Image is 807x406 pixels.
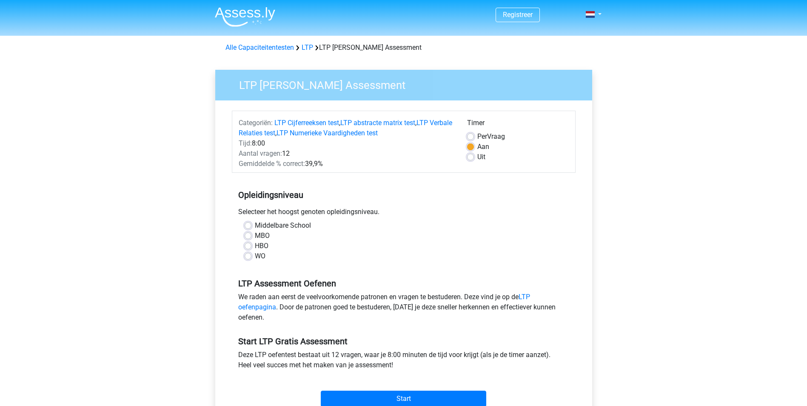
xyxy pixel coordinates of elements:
label: MBO [255,231,270,241]
h5: Start LTP Gratis Assessment [238,336,569,346]
h5: Opleidingsniveau [238,186,569,203]
span: Per [477,132,487,140]
label: WO [255,251,265,261]
div: LTP [PERSON_NAME] Assessment [222,43,585,53]
div: Selecteer het hoogst genoten opleidingsniveau. [232,207,576,220]
span: Tijd: [239,139,252,147]
a: Alle Capaciteitentesten [225,43,294,51]
div: Timer [467,118,569,132]
a: LTP Cijferreeksen test [274,119,339,127]
div: We raden aan eerst de veelvoorkomende patronen en vragen te bestuderen. Deze vind je op de . Door... [232,292,576,326]
label: Middelbare School [255,220,311,231]
label: Vraag [477,132,505,142]
div: 8:00 [232,138,461,149]
h5: LTP Assessment Oefenen [238,278,569,289]
div: 12 [232,149,461,159]
h3: LTP [PERSON_NAME] Assessment [229,75,586,92]
span: Aantal vragen: [239,149,282,157]
label: HBO [255,241,268,251]
a: Registreer [503,11,533,19]
label: Uit [477,152,485,162]
a: LTP Numerieke Vaardigheden test [277,129,378,137]
img: Assessly [215,7,275,27]
a: LTP [302,43,313,51]
div: , , , [232,118,461,138]
label: Aan [477,142,489,152]
div: 39,9% [232,159,461,169]
span: Gemiddelde % correct: [239,160,305,168]
a: LTP abstracte matrix test [340,119,415,127]
div: Deze LTP oefentest bestaat uit 12 vragen, waar je 8:00 minuten de tijd voor krijgt (als je de tim... [232,350,576,374]
span: Categoriën: [239,119,273,127]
